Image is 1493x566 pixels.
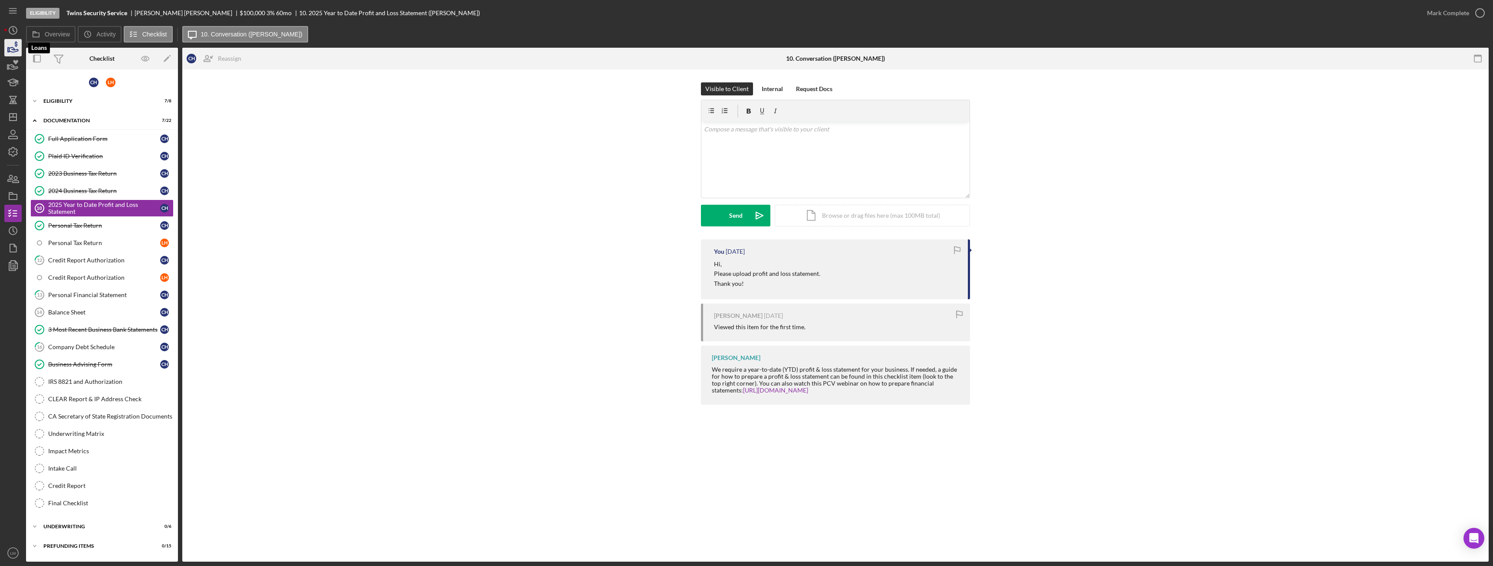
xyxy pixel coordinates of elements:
div: C H [160,325,169,334]
p: Hi, [714,259,820,269]
button: CHReassign [182,50,250,67]
div: Prefunding Items [43,543,150,549]
a: 2023 Business Tax ReturnCH [30,165,174,182]
div: 7 / 22 [156,118,171,123]
div: 10. Conversation ([PERSON_NAME]) [786,55,885,62]
a: Impact Metrics [30,442,174,460]
div: Intake Call [48,465,173,472]
a: 16Company Debt ScheduleCH [30,338,174,356]
a: Business Advising FormCH [30,356,174,373]
div: Personal Financial Statement [48,291,160,298]
p: Thank you! [714,279,820,288]
div: C H [160,308,169,317]
div: Credit Report Authorization [48,274,160,281]
button: Send [701,205,770,226]
div: Balance Sheet [48,309,160,316]
div: 3 Most Recent Business Bank Statements [48,326,160,333]
div: Visible to Client [705,82,749,95]
div: L H [106,78,115,87]
button: Activity [78,26,121,43]
tspan: 10 [36,206,42,211]
div: Underwriting Matrix [48,430,173,437]
b: Twins Security Service [66,10,127,16]
div: C H [160,134,169,143]
a: 3 Most Recent Business Bank StatementsCH [30,321,174,338]
div: We require a year-to-date (YTD) profit & loss statement for your business. If needed, a guide for... [712,366,961,394]
button: Overview [26,26,76,43]
a: Full Application FormCH [30,130,174,147]
div: Request Docs [796,82,832,95]
div: Credit Report Authorization [48,257,160,264]
a: Plaid ID VerificationCH [30,147,174,165]
a: Underwriting Matrix [30,425,174,442]
div: Open Intercom Messenger [1463,528,1484,549]
div: CLEAR Report & IP Address Check [48,396,173,402]
a: CA Secretary of State Registration Documents [30,408,174,425]
a: IRS 8821 and Authorization [30,373,174,390]
div: Eligibility [26,8,59,19]
text: LW [10,551,16,556]
div: IRS 8821 and Authorization [48,378,173,385]
button: Mark Complete [1418,4,1489,22]
div: L H [160,273,169,282]
div: Checklist [89,55,115,62]
div: C H [89,78,99,87]
a: [URL][DOMAIN_NAME] [743,386,808,394]
a: 102025 Year to Date Profit and Loss StatementCH [30,200,174,217]
p: Please upload profit and loss statement. [714,269,820,278]
div: You [714,248,724,255]
div: Business Advising Form [48,361,160,368]
button: Visible to Client [701,82,753,95]
a: Final Checklist [30,494,174,512]
div: 0 / 15 [156,543,171,549]
span: $100,000 [240,9,265,16]
label: Overview [45,31,70,38]
a: 12Credit Report AuthorizationCH [30,252,174,269]
time: 2025-09-15 18:17 [764,312,783,319]
div: Mark Complete [1427,4,1469,22]
div: C H [160,169,169,178]
a: 2024 Business Tax ReturnCH [30,182,174,200]
a: Credit Report [30,477,174,494]
tspan: 14 [36,310,42,315]
div: C H [160,221,169,230]
div: 2025 Year to Date Profit and Loss Statement [48,201,160,215]
div: C H [160,152,169,160]
label: Checklist [142,31,167,38]
a: Personal Tax ReturnCH [30,217,174,234]
div: 2024 Business Tax Return [48,187,160,194]
div: 0 / 6 [156,524,171,529]
a: Intake Call [30,460,174,477]
div: Personal Tax Return [48,222,160,229]
div: Internal [762,82,783,95]
div: C H [160,256,169,265]
div: Impact Metrics [48,448,173,455]
tspan: 16 [37,344,43,350]
div: Company Debt Schedule [48,344,160,350]
tspan: 13 [37,292,42,298]
time: 2025-09-16 23:58 [726,248,745,255]
div: Viewed this item for the first time. [714,324,806,330]
button: LW [4,544,22,562]
div: Reassign [218,50,241,67]
button: Request Docs [792,82,837,95]
a: 13Personal Financial StatementCH [30,286,174,304]
div: 2023 Business Tax Return [48,170,160,177]
div: 10. 2025 Year to Date Profit and Loss Statement ([PERSON_NAME]) [299,10,480,16]
div: 60 mo [276,10,292,16]
div: 3 % [266,10,275,16]
div: Plaid ID Verification [48,153,160,160]
div: C H [160,360,169,369]
label: 10. Conversation ([PERSON_NAME]) [201,31,303,38]
div: Send [729,205,743,226]
div: Eligibility [43,98,150,104]
div: C H [187,54,196,63]
a: Personal Tax ReturnLH [30,234,174,252]
button: Checklist [124,26,173,43]
div: Personal Tax Return [48,239,160,246]
div: Underwriting [43,524,150,529]
div: C H [160,186,169,195]
div: C H [160,291,169,299]
div: C H [160,343,169,351]
button: Internal [757,82,787,95]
